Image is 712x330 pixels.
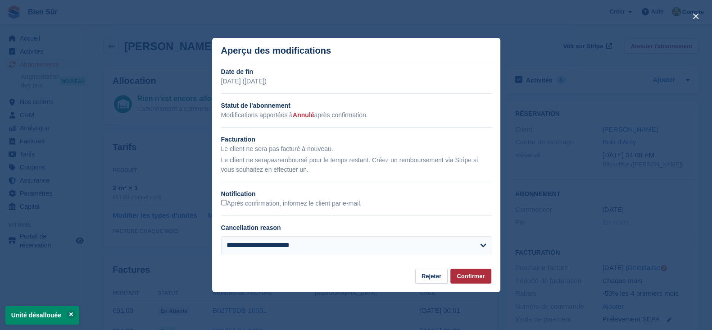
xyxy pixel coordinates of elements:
[221,135,491,144] h2: Facturation
[267,156,277,164] em: pas
[221,200,362,208] label: Après confirmation, informez le client par e-mail.
[689,9,703,23] button: close
[221,110,491,120] p: Modifications apportées à après confirmation.
[221,67,491,77] h2: Date de fin
[221,224,281,231] label: Cancellation reason
[221,156,491,174] p: Le client ne sera remboursé pour le temps restant. Créez un remboursement via Stripe si vous souh...
[221,200,227,206] input: Après confirmation, informez le client par e-mail.
[221,189,491,199] h2: Notification
[221,46,331,56] p: Aperçu des modifications
[221,77,491,86] p: [DATE] ([DATE])
[221,101,491,110] h2: Statut de l'abonnement
[221,144,491,154] p: Le client ne sera pas facturé à nouveau.
[415,269,448,284] button: Rejeter
[450,269,491,284] button: Confirmer
[293,111,314,119] span: Annulé
[5,306,79,325] p: Unité désallouée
